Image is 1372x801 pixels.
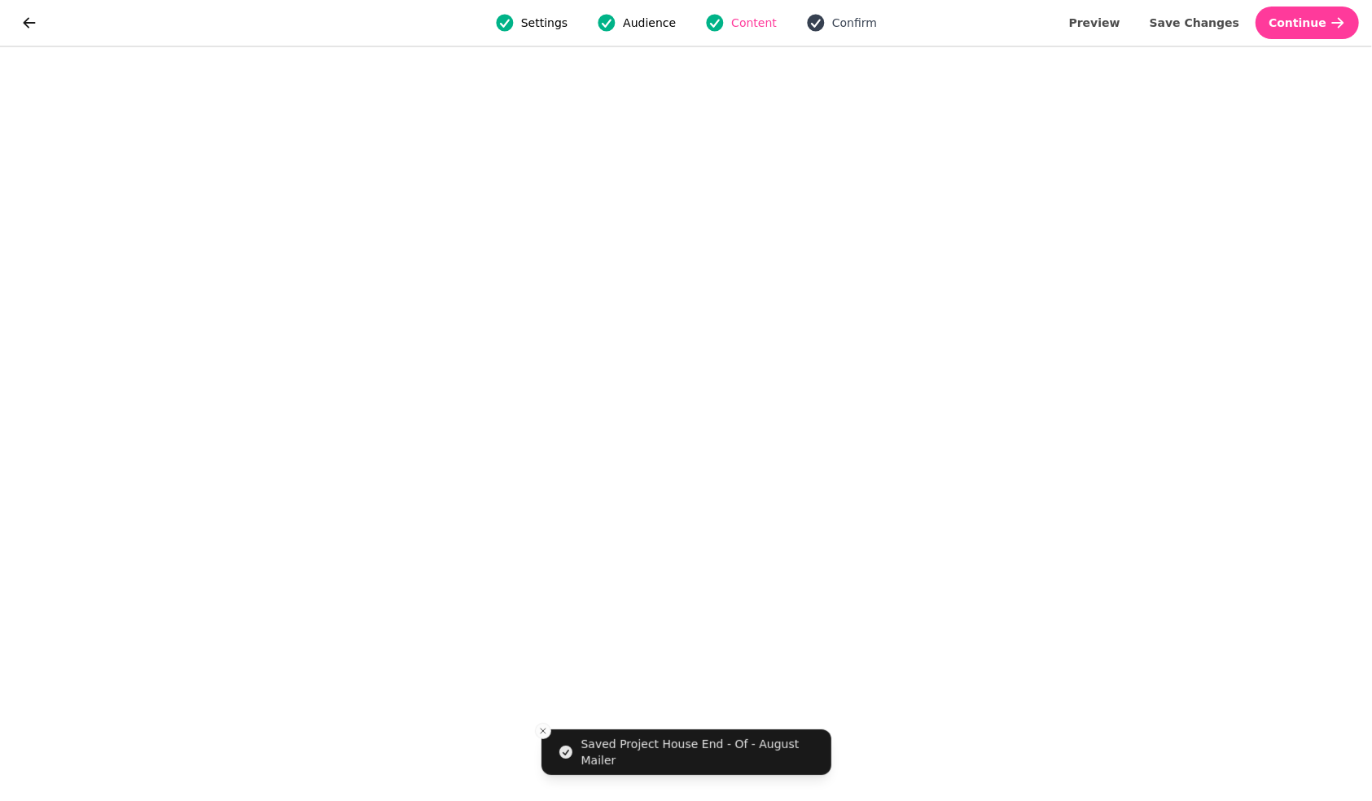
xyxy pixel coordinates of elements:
span: Confirm [832,15,877,31]
button: Save Changes [1137,7,1253,39]
span: Audience [623,15,676,31]
button: Close toast [535,723,551,739]
button: Preview [1056,7,1133,39]
span: Save Changes [1150,17,1240,28]
button: Continue [1256,7,1359,39]
span: Content [731,15,777,31]
button: go back [13,7,46,39]
span: Settings [521,15,568,31]
span: Continue [1269,17,1326,28]
div: Saved Project House End - Of - August Mailer [581,736,825,768]
span: Preview [1069,17,1120,28]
